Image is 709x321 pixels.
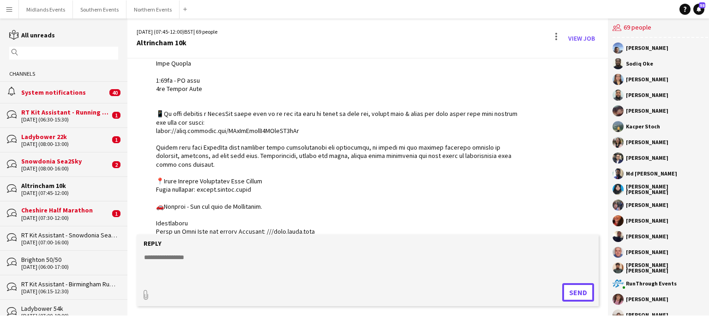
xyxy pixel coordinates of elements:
[626,77,668,82] div: [PERSON_NAME]
[21,108,110,116] div: RT Kit Assistant - Running [PERSON_NAME] Park Races & Duathlon
[626,262,708,273] div: [PERSON_NAME] [PERSON_NAME]
[21,88,107,97] div: System notifications
[112,210,120,217] span: 1
[21,165,110,172] div: [DATE] (08:00-16:00)
[21,288,118,295] div: [DATE] (06:15-12:30)
[626,92,668,98] div: [PERSON_NAME]
[626,234,668,239] div: [PERSON_NAME]
[19,0,73,18] button: Midlands Events
[21,116,110,123] div: [DATE] (06:30-15:30)
[21,231,118,239] div: RT Kit Assistant - Snowdonia Sea2Sky
[21,239,118,246] div: [DATE] (07:00-16:00)
[137,28,217,36] div: [DATE] (07:45-12:00) | 69 people
[184,28,193,35] span: BST
[626,124,660,129] div: Kacper Stoch
[112,161,120,168] span: 2
[562,283,594,302] button: Send
[21,215,110,221] div: [DATE] (07:30-12:00)
[109,89,120,96] span: 40
[626,61,653,67] div: Sodiq Oke
[21,182,118,190] div: Altrincham 10k
[21,157,110,165] div: Snowdonia Sea2Sky
[21,313,118,319] div: [DATE] (07:00-18:00)
[112,136,120,143] span: 1
[626,108,668,114] div: [PERSON_NAME]
[21,141,110,147] div: [DATE] (08:00-13:00)
[126,0,180,18] button: Northern Events
[626,202,668,208] div: [PERSON_NAME]
[626,155,668,161] div: [PERSON_NAME]
[626,312,668,318] div: [PERSON_NAME]
[626,249,668,255] div: [PERSON_NAME]
[626,281,677,286] div: RunThrough Events
[21,280,118,288] div: RT Kit Assistant - Birmingham Running Festival
[626,171,677,176] div: Md [PERSON_NAME]
[144,239,162,248] label: Reply
[21,255,118,264] div: Brighton 50/50
[73,0,126,18] button: Southern Events
[21,190,118,196] div: [DATE] (07:45-12:00)
[613,18,708,38] div: 69 people
[626,139,668,145] div: [PERSON_NAME]
[565,31,599,46] a: View Job
[21,264,118,270] div: [DATE] (06:00-17:00)
[626,218,668,224] div: [PERSON_NAME]
[21,304,118,313] div: Ladybower 54k
[112,112,120,119] span: 1
[626,184,708,195] div: [PERSON_NAME] [PERSON_NAME]
[626,45,668,51] div: [PERSON_NAME]
[699,2,705,8] span: 58
[137,38,217,47] div: Altrincham 10k
[21,133,110,141] div: Ladybower 22k
[9,31,55,39] a: All unreads
[626,297,668,302] div: [PERSON_NAME]
[693,4,704,15] a: 58
[21,206,110,214] div: Cheshire Half Marathon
